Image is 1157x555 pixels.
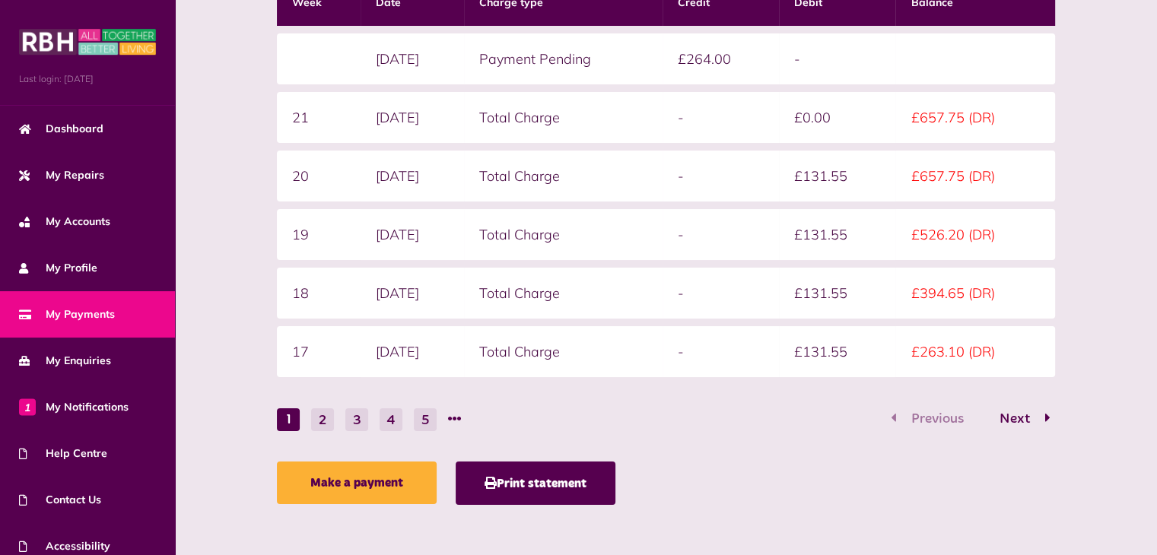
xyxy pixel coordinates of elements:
[779,151,895,201] td: £131.55
[277,209,361,260] td: 19
[361,326,463,377] td: [DATE]
[895,92,1054,143] td: £657.75 (DR)
[311,408,334,431] button: Go to page 2
[361,92,463,143] td: [DATE]
[663,209,779,260] td: -
[277,461,437,504] a: Make a payment
[277,268,361,319] td: 18
[277,151,361,201] td: 20
[663,268,779,319] td: -
[361,209,463,260] td: [DATE]
[277,92,361,143] td: 21
[895,326,1054,377] td: £263.10 (DR)
[464,151,663,201] td: Total Charge
[779,209,895,260] td: £131.55
[19,214,110,230] span: My Accounts
[663,326,779,377] td: -
[663,33,779,84] td: £264.00
[895,209,1054,260] td: £526.20 (DR)
[414,408,437,431] button: Go to page 5
[19,167,104,183] span: My Repairs
[663,92,779,143] td: -
[779,92,895,143] td: £0.00
[464,268,663,319] td: Total Charge
[19,353,111,369] span: My Enquiries
[988,412,1041,426] span: Next
[19,446,107,461] span: Help Centre
[380,408,402,431] button: Go to page 4
[464,209,663,260] td: Total Charge
[464,92,663,143] td: Total Charge
[19,492,101,508] span: Contact Us
[345,408,368,431] button: Go to page 3
[361,151,463,201] td: [DATE]
[361,33,463,84] td: [DATE]
[19,121,103,137] span: Dashboard
[779,326,895,377] td: £131.55
[779,268,895,319] td: £131.55
[19,27,156,57] img: MyRBH
[19,260,97,276] span: My Profile
[456,461,615,505] button: Print statement
[19,399,129,415] span: My Notifications
[895,268,1054,319] td: £394.65 (DR)
[663,151,779,201] td: -
[464,33,663,84] td: Payment Pending
[984,408,1055,430] button: Go to page 2
[779,33,895,84] td: -
[361,268,463,319] td: [DATE]
[895,151,1054,201] td: £657.75 (DR)
[464,326,663,377] td: Total Charge
[19,72,156,86] span: Last login: [DATE]
[19,398,36,415] span: 1
[277,326,361,377] td: 17
[19,306,115,322] span: My Payments
[19,538,110,554] span: Accessibility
